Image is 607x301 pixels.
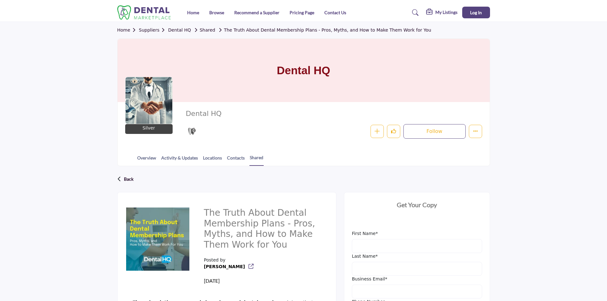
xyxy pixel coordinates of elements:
[204,263,245,270] b: Redirect to company listing - dental-hq
[387,125,400,138] button: Like
[209,10,224,15] a: Browse
[217,27,431,33] a: The Truth About Dental Membership Plans - Pros, Myths, and How to Make Them Work for You
[137,154,156,166] a: Overview
[403,124,466,139] button: Follow
[187,10,199,15] a: Home
[187,127,197,136] img: Silver Sponsorships
[406,8,423,18] a: Search
[290,10,314,15] a: Pricing Page
[249,154,264,166] a: Shared
[117,5,174,20] img: site Logo
[192,27,215,33] a: Shared
[324,10,346,15] a: Contact Us
[124,173,133,185] p: Back
[277,39,330,102] h1: Dental HQ
[469,125,482,138] button: More details
[139,27,168,33] a: Suppliers
[204,264,245,269] a: [PERSON_NAME]
[352,276,387,282] label: Business Email*
[126,208,189,271] img: No Feature content logo
[352,230,378,237] label: First Name*
[352,200,482,209] h2: Get Your Copy
[204,257,263,285] div: Posted by
[204,208,321,252] h2: The Truth About Dental Membership Plans - Pros, Myths, and How to Make Them Work for You
[352,239,482,253] input: First Name
[117,27,139,33] a: Home
[143,125,155,131] p: Silver
[186,110,359,118] h2: Dental HQ
[234,10,279,15] a: Recommend a Supplier
[168,27,191,33] a: Dental HQ
[426,9,457,16] div: My Listings
[161,154,198,166] a: Activity & Updates
[435,9,457,15] h5: My Listings
[227,154,245,166] a: Contacts
[203,154,222,166] a: Locations
[204,278,220,284] span: [DATE]
[352,285,482,298] input: Business Email
[352,262,482,276] input: Last Name
[352,253,378,260] label: Last Name*
[462,7,490,18] button: Log In
[470,10,482,15] span: Log In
